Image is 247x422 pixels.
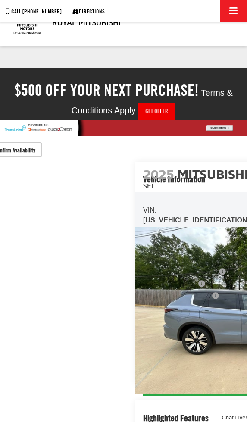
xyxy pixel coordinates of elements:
[72,88,233,116] span: Terms & Conditions Apply
[143,181,155,190] span: SEL
[222,414,247,422] a: Menu
[143,166,174,181] span: 2025
[138,103,175,119] a: Get Offer
[22,8,62,15] span: [PHONE_NUMBER]
[14,81,199,99] h2: $500 off your next purchase!
[67,0,110,22] a: Directions
[11,8,21,15] font: Call
[222,414,247,421] span: Menu
[52,19,121,27] h4: Royal Mitsubishi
